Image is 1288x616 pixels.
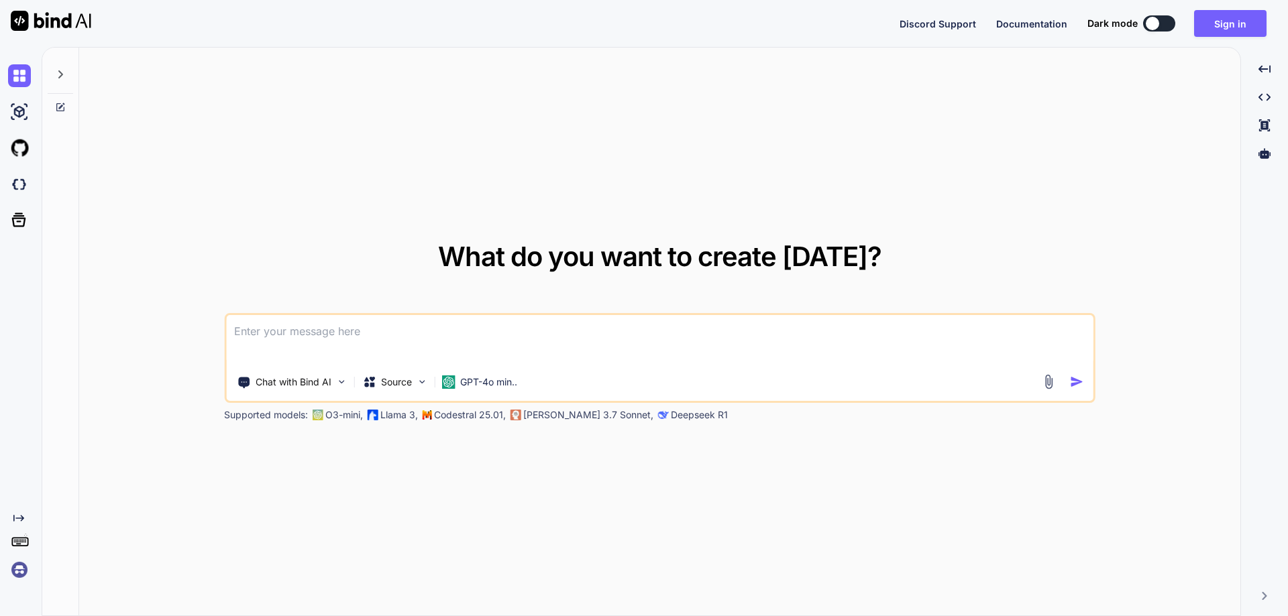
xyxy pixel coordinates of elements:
[523,408,653,422] p: [PERSON_NAME] 3.7 Sonnet,
[416,376,427,387] img: Pick Models
[996,17,1067,31] button: Documentation
[8,101,31,123] img: ai-studio
[510,410,521,420] img: claude
[996,18,1067,29] span: Documentation
[381,375,412,389] p: Source
[11,11,91,31] img: Bind AI
[312,410,323,420] img: GPT-4
[900,18,976,29] span: Discord Support
[1070,375,1084,389] img: icon
[422,410,431,420] img: Mistral-AI
[1041,374,1057,389] img: attachment
[441,375,455,389] img: GPT-4o mini
[380,408,418,422] p: Llama 3,
[460,375,517,389] p: GPT-4o min..
[8,137,31,160] img: githubLight
[657,410,668,420] img: claude
[8,558,31,581] img: signin
[438,240,881,273] span: What do you want to create [DATE]?
[224,408,308,422] p: Supported models:
[1087,17,1138,30] span: Dark mode
[671,408,728,422] p: Deepseek R1
[256,375,331,389] p: Chat with Bind AI
[900,17,976,31] button: Discord Support
[8,64,31,87] img: chat
[335,376,347,387] img: Pick Tools
[325,408,363,422] p: O3-mini,
[8,173,31,196] img: darkCloudIdeIcon
[1194,10,1267,37] button: Sign in
[434,408,506,422] p: Codestral 25.01,
[367,410,378,420] img: Llama2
